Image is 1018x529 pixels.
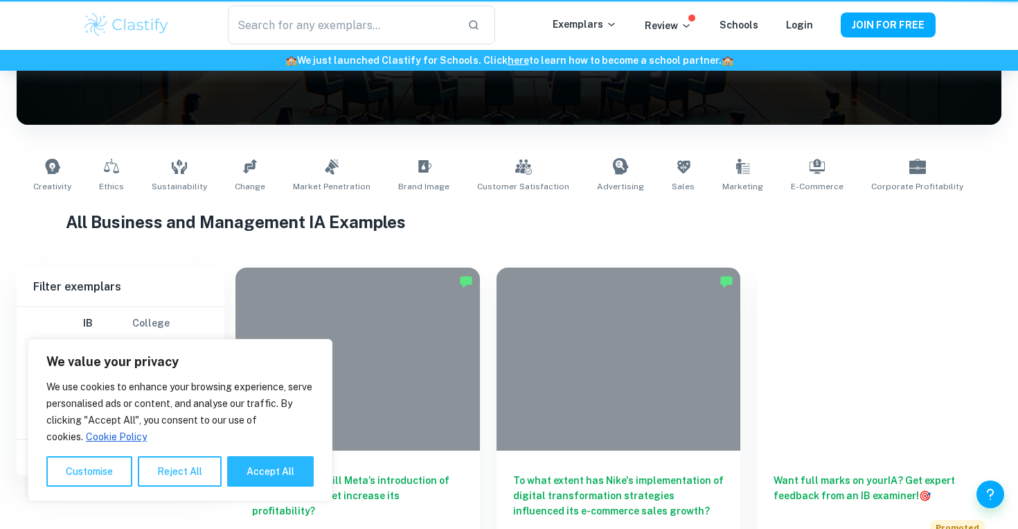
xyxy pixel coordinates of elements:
span: Change [235,180,265,193]
p: Exemplars [553,17,617,32]
span: Marketing [722,180,763,193]
input: Search for any exemplars... [228,6,456,44]
div: We value your privacy [28,339,332,501]
h6: Want full marks on your IA ? Get expert feedback from an IB examiner! [774,473,985,503]
button: Reject All [138,456,222,487]
button: IB [71,307,105,340]
span: Ethics [99,180,124,193]
span: E-commerce [791,180,843,193]
span: Sustainability [152,180,207,193]
p: We use cookies to enhance your browsing experience, serve personalised ads or content, and analys... [46,379,314,445]
button: JOIN FOR FREE [841,12,936,37]
img: Clastify logo [82,11,170,39]
a: Schools [720,19,758,31]
button: Help and Feedback [976,480,1004,508]
span: Customer Satisfaction [477,180,569,193]
h1: All Business and Management IA Examples [66,209,952,234]
h6: Filter exemplars [17,268,224,306]
span: Brand Image [398,180,449,193]
span: Advertising [597,180,644,193]
h6: We just launched Clastify for Schools. Click to learn how to become a school partner. [3,53,1015,68]
img: Marked [720,275,733,288]
div: Filter type choice [71,307,170,340]
img: Marked [459,275,473,288]
span: 🎯 [919,490,931,501]
p: Review [645,18,692,33]
span: 🏫 [722,55,733,66]
span: Sales [672,180,695,193]
a: Login [786,19,813,31]
span: 🏫 [285,55,297,66]
h6: To what extent will Meta’s introduction of the Quest Headset increase its profitability? [252,473,463,519]
a: here [508,55,529,66]
span: Creativity [33,180,71,193]
a: Cookie Policy [85,431,148,443]
button: Customise [46,456,132,487]
p: We value your privacy [46,354,314,370]
h6: To what extent has Nike's implementation of digital transformation strategies influenced its e-co... [513,473,724,519]
button: Accept All [227,456,314,487]
span: Market Penetration [293,180,370,193]
span: Corporate Profitability [871,180,963,193]
button: College [132,307,170,340]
